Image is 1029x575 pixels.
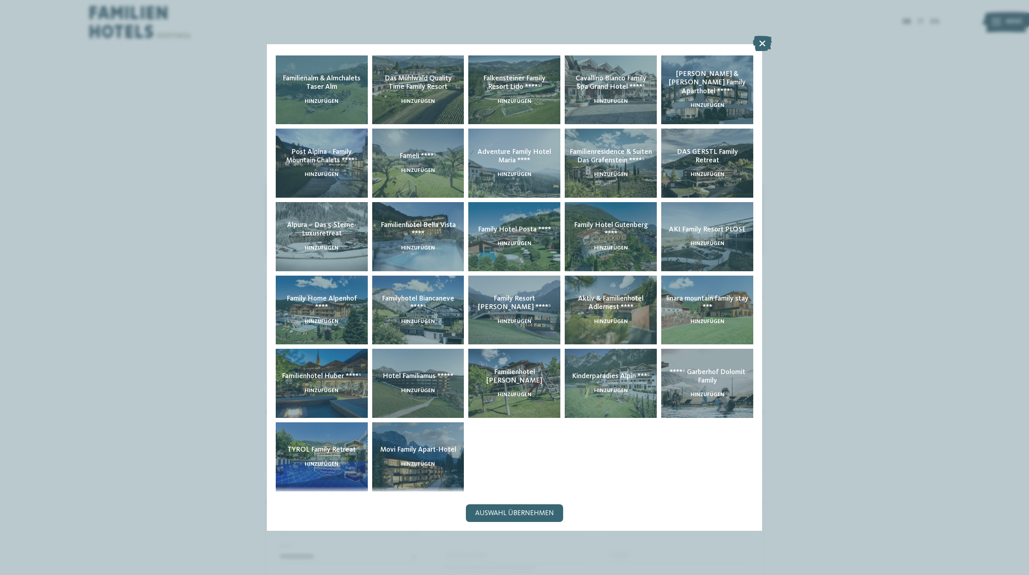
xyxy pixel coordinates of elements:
span: linara mountain family stay *** [666,295,748,311]
span: hinzufügen [498,99,531,104]
span: hinzufügen [594,246,628,251]
span: hinzufügen [305,172,338,177]
span: Adventure Family Hotel Maria **** [478,149,551,164]
span: hinzufügen [401,246,435,251]
span: hinzufügen [691,172,724,177]
span: hinzufügen [594,99,628,104]
span: hinzufügen [691,241,724,246]
span: hinzufügen [305,388,338,393]
span: Alpura – Das 5-Sterne-Luxusretreat [287,222,357,237]
span: hinzufügen [305,319,338,324]
span: hinzufügen [498,319,531,324]
span: Kinderparadies Alpin ***ˢ [572,373,650,380]
span: hinzufügen [401,99,435,104]
span: hinzufügen [305,462,338,467]
span: hinzufügen [305,246,338,251]
span: Post Alpina - Family Mountain Chalets ****ˢ [286,149,357,164]
span: hinzufügen [498,241,531,246]
span: Aktiv & Familienhotel Adlernest **** [578,295,644,311]
span: Falkensteiner Family Resort Lido ****ˢ [483,75,545,90]
span: Auswahl übernehmen [475,510,554,517]
span: Das Mühlwald Quality Time Family Resort [385,75,452,90]
span: Familienhotel Bella Vista **** [381,222,456,237]
span: DAS GERSTL Family Retreat [677,149,738,164]
span: ****ˢ Garberhof Dolomit Family [670,369,745,384]
span: hinzufügen [594,388,628,393]
span: Familienalm & Almchalets Taser Alm [283,75,361,90]
span: hinzufügen [691,392,724,397]
span: hinzufügen [691,103,724,108]
span: hinzufügen [401,319,435,324]
span: Familienhotel [PERSON_NAME] [486,369,542,384]
span: hinzufügen [498,172,531,177]
span: hinzufügen [401,462,435,467]
span: Movi Family Apart-Hotel [380,446,456,453]
span: TYROL Family Retreat [287,446,356,453]
span: Familyhotel Biancaneve ****ˢ [382,295,454,311]
span: Familienresidence & Suiten Das Grafenstein ****ˢ [570,149,652,164]
span: hinzufügen [594,319,628,324]
span: Family Resort [PERSON_NAME] ****ˢ [478,295,551,311]
span: hinzufügen [594,172,628,177]
span: AKI Family Resort PLOSE [669,226,746,233]
span: Cavallino Bianco Family Spa Grand Hotel ****ˢ [576,75,646,90]
span: Familienhotel Huber ****ˢ [282,373,361,380]
span: hinzufügen [401,388,435,393]
span: Family Hotel Posta **** [478,226,551,233]
span: Family Hotel Gutenberg **** [574,222,648,237]
span: hinzufügen [305,99,338,104]
span: hinzufügen [401,168,435,173]
span: [PERSON_NAME] & [PERSON_NAME] Family Aparthotel ****ˢ [669,71,746,94]
span: Family Home Alpenhof **** [287,295,357,311]
span: hinzufügen [498,392,531,397]
span: hinzufügen [691,319,724,324]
